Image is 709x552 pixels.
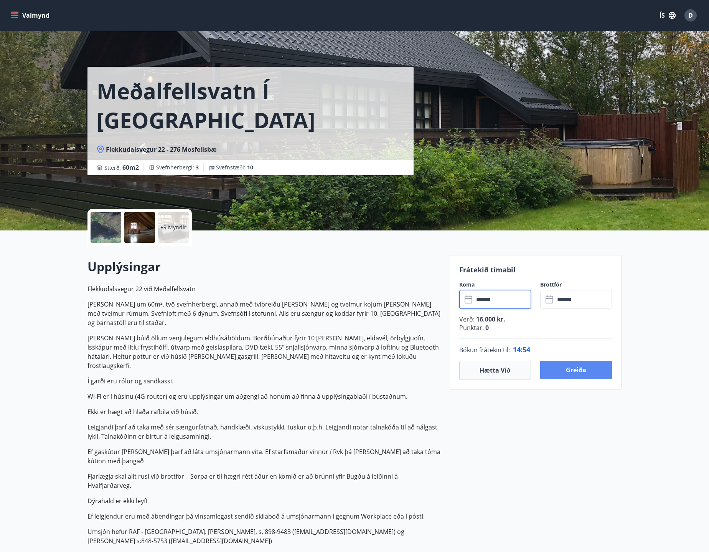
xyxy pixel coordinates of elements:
p: Í garði eru rólur og sandkassi. [87,376,440,386]
button: Hætta við [459,361,531,380]
span: 54 [523,345,530,354]
span: 3 [196,164,199,171]
button: menu [9,8,53,22]
p: Ef gaskútur [PERSON_NAME] þarf að láta umsjónarmann vita. Ef starfsmaður vinnur í Rvk þá [PERSON_... [87,447,440,466]
p: Ef leigjendur eru með ábendingar þá vinsamlegast sendið skilaboð á umsjónarmann í gegnum Workplac... [87,512,440,521]
span: Svefnstæði : [216,164,253,171]
p: [PERSON_NAME] búið öllum venjulegum eldhúsáhöldum. Borðbúnaður fyrir 10 [PERSON_NAME], eldavél, ö... [87,333,440,370]
p: +9 Myndir [160,224,186,231]
p: Leigjandi þarf að taka með sér sængurfatnað, handklæði, viskustykki, tuskur o.þ.h. Leigjandi nota... [87,423,440,441]
p: Dýrahald er ekki leyft [87,496,440,506]
p: Punktar : [459,323,612,332]
p: Frátekið tímabil [459,265,612,275]
p: Verð : [459,315,612,323]
p: Umsjón hefur RAF - [GEOGRAPHIC_DATA]. [PERSON_NAME], s. 898-9483 ([EMAIL_ADDRESS][DOMAIN_NAME]) o... [87,527,440,545]
span: 16.000 kr. [475,315,505,323]
span: 10 [247,164,253,171]
button: ÍS [655,8,680,22]
span: D [688,11,693,20]
label: Brottför [540,281,612,288]
span: 0 [484,323,489,332]
button: Greiða [540,361,612,379]
span: Stærð : [104,163,139,172]
h1: Meðalfellsvatn í [GEOGRAPHIC_DATA] [97,76,404,134]
span: Svefnherbergi : [156,164,199,171]
p: Ekki er hægt að hlaða rafbíla við húsið. [87,407,440,416]
p: Fjarlægja skal allt rusl við brottför – Sorpa er til hægri rétt áður en komið er að brúnni yfir B... [87,472,440,490]
span: 14 : [513,345,523,354]
h2: Upplýsingar [87,258,440,275]
p: [PERSON_NAME] um 60m², tvö svefnherbergi, annað með tvíbreiðu [PERSON_NAME] og tveimur kojum [PER... [87,300,440,327]
span: Bókun frátekin til : [459,345,510,355]
p: Flekkudalsvegur 22 við Meðalfellsvatn [87,284,440,293]
p: WI-FI er í húsinu (4G router) og eru upplýsingar um aðgengi að honum að finna á upplýsingablaði í... [87,392,440,401]
button: D [681,6,700,25]
span: Flekkudalsvegur 22 - 276 Mosfellsbæ [106,145,217,154]
label: Koma [459,281,531,288]
span: 60 m2 [122,163,139,172]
